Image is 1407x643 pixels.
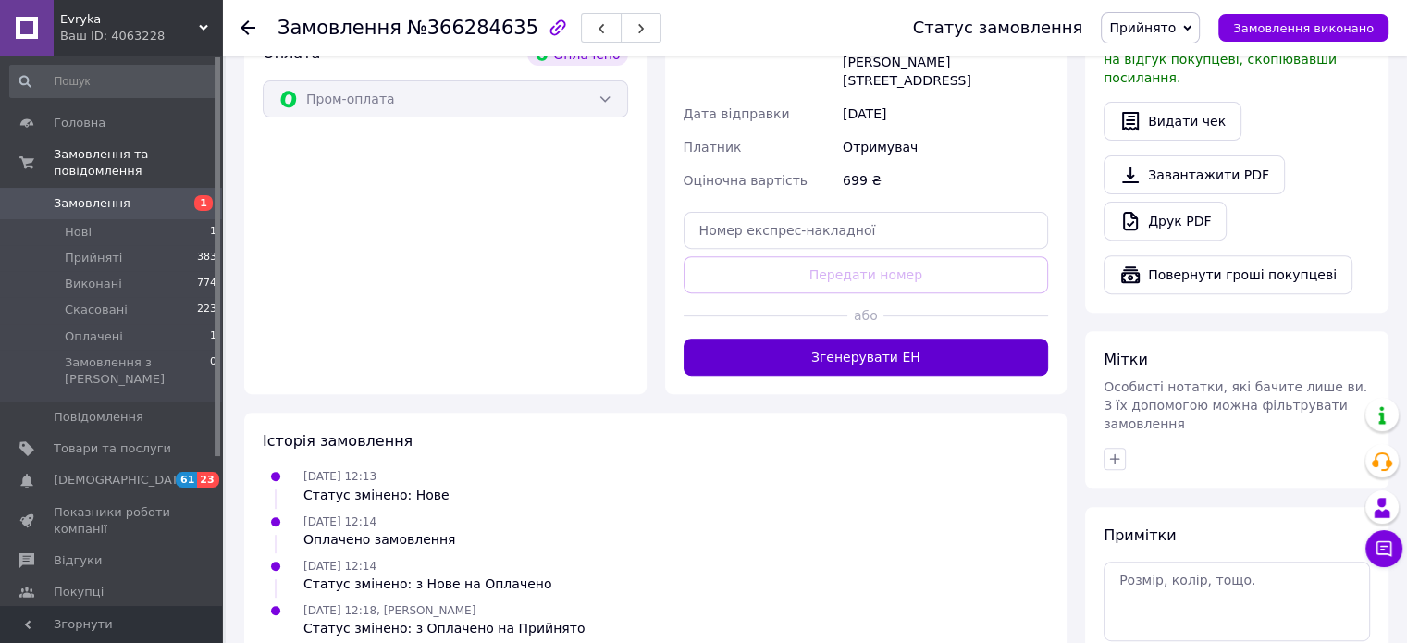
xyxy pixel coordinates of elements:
[210,224,216,241] span: 1
[1104,379,1367,431] span: Особисті нотатки, які бачите лише ви. З їх допомогою можна фільтрувати замовлення
[210,354,216,388] span: 0
[839,97,1052,130] div: [DATE]
[54,504,171,538] span: Показники роботи компанії
[303,560,376,573] span: [DATE] 12:14
[303,604,475,617] span: [DATE] 12:18, [PERSON_NAME]
[684,212,1049,249] input: Номер експрес-накладної
[1365,530,1402,567] button: Чат з покупцем
[54,146,222,179] span: Замовлення та повідомлення
[176,472,197,488] span: 61
[1104,526,1176,544] span: Примітки
[847,306,883,325] span: або
[54,440,171,457] span: Товари та послуги
[54,584,104,600] span: Покупці
[303,530,455,549] div: Оплачено замовлення
[54,195,130,212] span: Замовлення
[684,106,790,121] span: Дата відправки
[197,276,216,292] span: 774
[241,19,255,37] div: Повернутися назад
[65,328,123,345] span: Оплачені
[303,470,376,483] span: [DATE] 12:13
[1104,155,1285,194] a: Завантажити PDF
[65,224,92,241] span: Нові
[197,302,216,318] span: 223
[684,173,808,188] span: Оціночна вартість
[278,17,401,39] span: Замовлення
[194,195,213,211] span: 1
[65,354,210,388] span: Замовлення з [PERSON_NAME]
[1104,255,1352,294] button: Повернути гроші покупцеві
[1104,33,1364,85] span: У вас є 30 днів, щоб відправити запит на відгук покупцеві, скопіювавши посилання.
[913,19,1083,37] div: Статус замовлення
[54,409,143,426] span: Повідомлення
[65,276,122,292] span: Виконані
[54,115,105,131] span: Головна
[303,515,376,528] span: [DATE] 12:14
[263,432,413,450] span: Історія замовлення
[1104,102,1241,141] button: Видати чек
[303,575,551,593] div: Статус змінено: з Нове на Оплачено
[210,328,216,345] span: 1
[407,17,538,39] span: №366284635
[303,486,450,504] div: Статус змінено: Нове
[197,250,216,266] span: 383
[303,619,585,637] div: Статус змінено: з Оплачено на Прийнято
[1104,202,1227,241] a: Друк PDF
[1109,20,1176,35] span: Прийнято
[60,28,222,44] div: Ваш ID: 4063228
[1218,14,1388,42] button: Замовлення виконано
[65,250,122,266] span: Прийняті
[9,65,218,98] input: Пошук
[839,130,1052,164] div: Отримувач
[1104,351,1148,368] span: Мітки
[684,140,742,155] span: Платник
[197,472,218,488] span: 23
[1233,21,1374,35] span: Замовлення виконано
[54,552,102,569] span: Відгуки
[60,11,199,28] span: Evryka
[54,472,191,488] span: [DEMOGRAPHIC_DATA]
[839,164,1052,197] div: 699 ₴
[65,302,128,318] span: Скасовані
[684,339,1049,376] button: Згенерувати ЕН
